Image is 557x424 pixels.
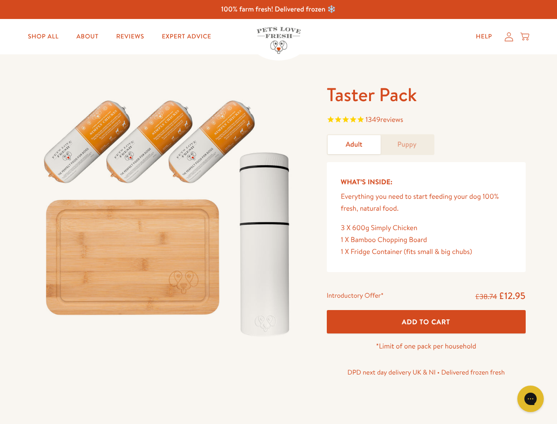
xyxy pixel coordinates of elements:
[109,28,151,45] a: Reviews
[327,310,526,333] button: Add To Cart
[366,115,403,125] span: 1349 reviews
[341,222,512,234] div: 3 X 600g Simply Chicken
[327,290,384,303] div: Introductory Offer*
[341,191,512,215] p: Everything you need to start feeding your dog 100% fresh, natural food.
[327,341,526,352] p: *Limit of one pack per household
[513,382,548,415] iframe: Gorgias live chat messenger
[469,28,499,45] a: Help
[327,367,526,378] p: DPD next day delivery UK & NI • Delivered frozen fresh
[380,115,403,125] span: reviews
[381,135,434,154] a: Puppy
[327,83,526,107] h1: Taster Pack
[341,246,512,258] div: 1 X Fridge Container (fits small & big chubs)
[341,176,512,188] h5: What’s Inside:
[257,27,301,54] img: Pets Love Fresh
[328,135,381,154] a: Adult
[341,235,427,245] span: 1 X Bamboo Chopping Board
[402,317,450,326] span: Add To Cart
[327,114,526,127] span: Rated 4.8 out of 5 stars 1349 reviews
[69,28,105,45] a: About
[21,28,66,45] a: Shop All
[475,292,497,302] s: £38.74
[155,28,218,45] a: Expert Advice
[499,289,526,302] span: £12.95
[32,83,306,346] img: Taster Pack - Adult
